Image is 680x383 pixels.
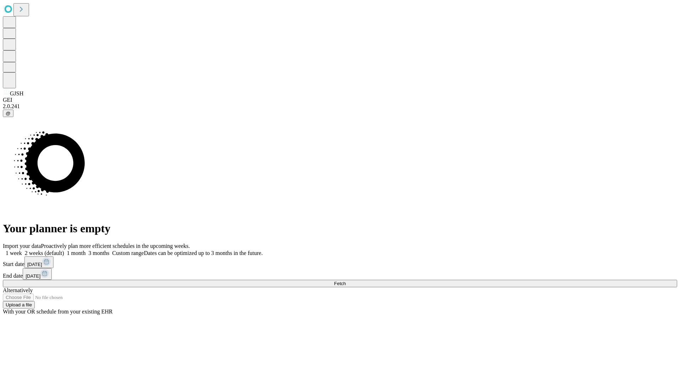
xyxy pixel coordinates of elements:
div: End date [3,268,677,280]
span: GJSH [10,90,23,96]
span: [DATE] [27,262,42,267]
span: 3 months [89,250,109,256]
span: [DATE] [25,273,40,279]
button: Fetch [3,280,677,287]
span: 1 week [6,250,22,256]
span: Fetch [334,281,346,286]
div: 2.0.241 [3,103,677,110]
button: @ [3,110,13,117]
button: Upload a file [3,301,35,309]
span: Proactively plan more efficient schedules in the upcoming weeks. [41,243,190,249]
div: Start date [3,256,677,268]
button: [DATE] [23,268,52,280]
h1: Your planner is empty [3,222,677,235]
span: 1 month [67,250,86,256]
span: Custom range [112,250,144,256]
span: @ [6,111,11,116]
span: Dates can be optimized up to 3 months in the future. [144,250,262,256]
span: With your OR schedule from your existing EHR [3,309,113,315]
span: 2 weeks (default) [25,250,64,256]
div: GEI [3,97,677,103]
span: Alternatively [3,287,33,293]
span: Import your data [3,243,41,249]
button: [DATE] [24,256,53,268]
